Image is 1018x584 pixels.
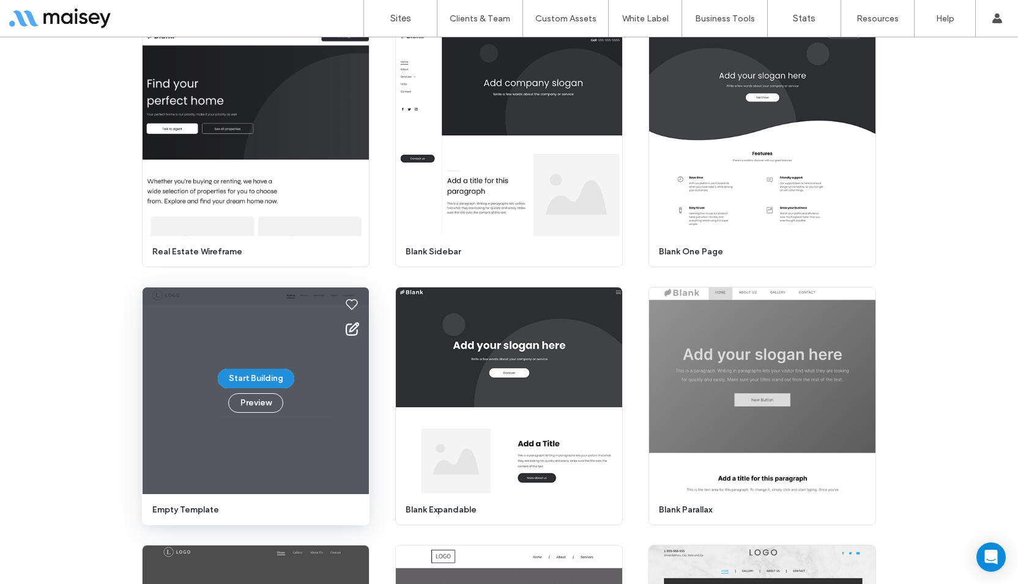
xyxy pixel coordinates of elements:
label: White Label [622,13,669,24]
label: Custom Assets [535,13,596,24]
span: empty template [152,504,352,516]
span: Help [28,9,53,20]
label: Sites [390,13,411,24]
label: Resources [856,13,899,24]
span: blank one page [659,246,858,258]
label: Stats [793,13,816,24]
button: Preview [228,393,283,413]
button: Start Building [218,369,294,388]
span: blank expandable [406,504,605,516]
span: blank parallax [659,504,858,516]
span: real estate wireframe [152,246,352,258]
div: Open Intercom Messenger [976,542,1006,572]
span: blank sidebar [406,246,605,258]
label: Business Tools [695,13,755,24]
label: Clients & Team [450,13,510,24]
label: Help [936,13,954,24]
